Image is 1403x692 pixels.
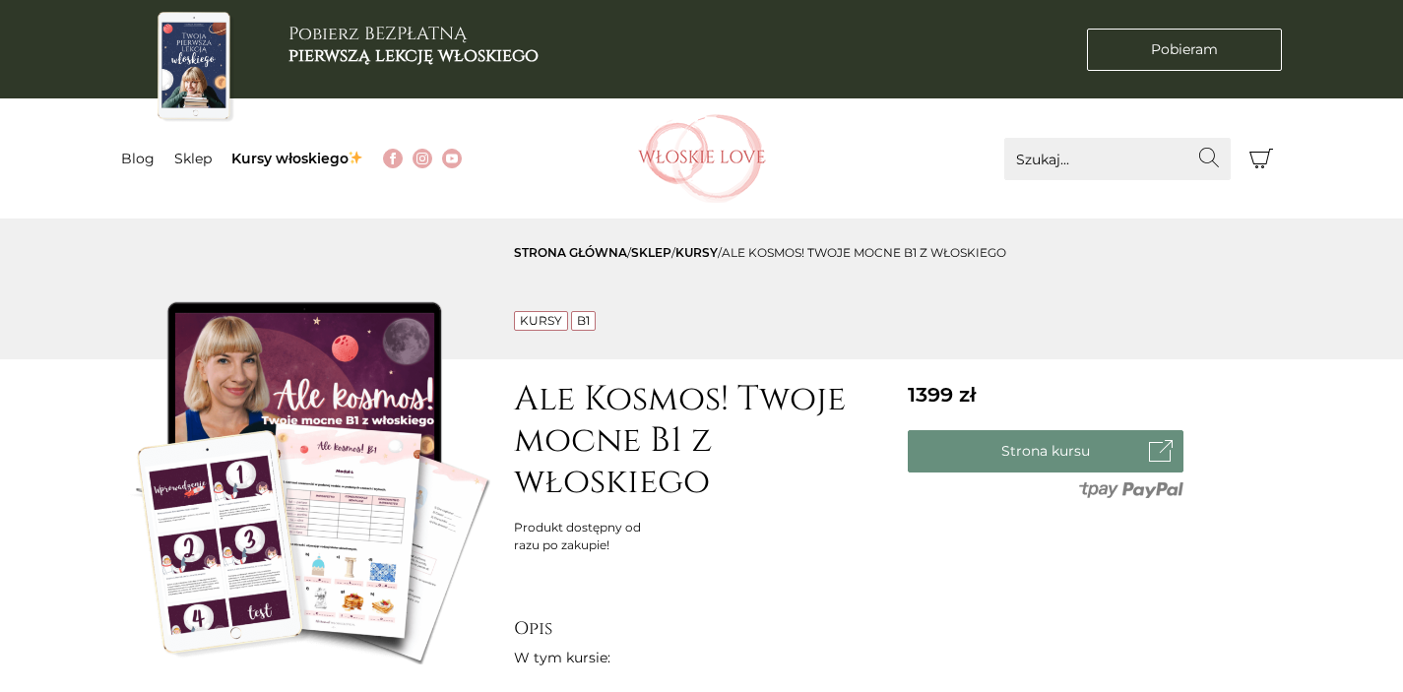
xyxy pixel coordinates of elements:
[288,24,539,66] h3: Pobierz BEZPŁATNĄ
[638,114,766,203] img: Włoskielove
[514,245,627,260] a: Strona główna
[1241,138,1283,180] button: Koszyk
[231,150,364,167] a: Kursy włoskiego
[514,618,888,640] h2: Opis
[514,519,664,554] div: Produkt dostępny od razu po zakupie!
[1087,29,1282,71] a: Pobieram
[520,313,562,328] a: Kursy
[349,151,362,164] img: ✨
[577,313,590,328] a: B1
[514,648,888,668] p: W tym kursie:
[121,150,155,167] a: Blog
[514,245,1006,260] span: / / /
[514,379,888,503] h1: Ale Kosmos! Twoje mocne B1 z włoskiego
[908,382,976,407] span: 1399
[1004,138,1231,180] input: Szukaj...
[675,245,718,260] a: Kursy
[722,245,1006,260] span: Ale Kosmos! Twoje mocne B1 z włoskiego
[288,43,539,68] b: pierwszą lekcję włoskiego
[174,150,212,167] a: Sklep
[631,245,671,260] a: sklep
[1151,39,1218,60] span: Pobieram
[908,430,1183,472] a: Strona kursu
